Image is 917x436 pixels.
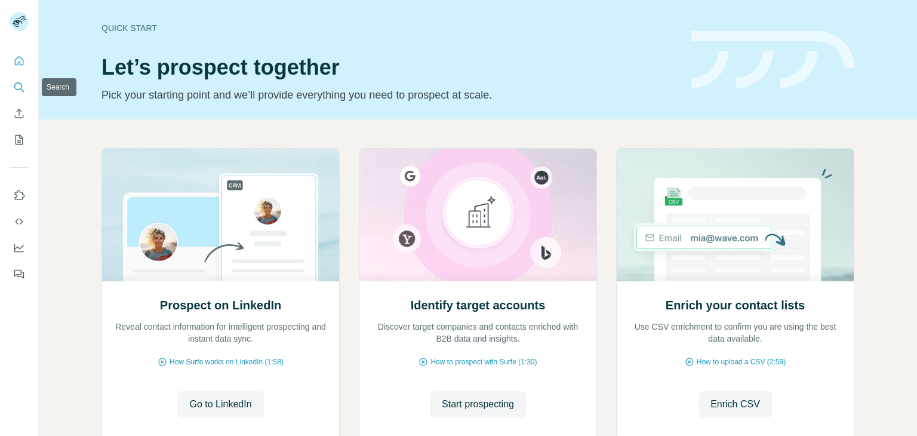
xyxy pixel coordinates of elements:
h2: Enrich your contact lists [666,297,805,314]
h1: Let’s prospect together [101,56,677,79]
img: Enrich your contact lists [616,149,854,281]
p: Reveal contact information for intelligent prospecting and instant data sync. [114,321,327,345]
span: Start prospecting [442,397,514,412]
button: Feedback [10,263,29,285]
img: Prospect on LinkedIn [101,149,340,281]
button: Enrich CSV [698,391,772,417]
button: Start prospecting [430,391,526,417]
p: Pick your starting point and we’ll provide everything you need to prospect at scale. [101,87,677,103]
h2: Prospect on LinkedIn [160,297,281,314]
button: Search [10,76,29,98]
span: How to prospect with Surfe (1:30) [430,357,537,367]
span: Go to LinkedIn [189,397,251,412]
span: How to upload a CSV (2:59) [697,357,786,367]
button: Use Surfe on LinkedIn [10,185,29,206]
button: Dashboard [10,237,29,259]
p: Discover target companies and contacts enriched with B2B data and insights. [371,321,584,345]
button: Quick start [10,50,29,72]
span: Enrich CSV [710,397,760,412]
button: Use Surfe API [10,211,29,232]
button: My lists [10,129,29,151]
p: Use CSV enrichment to confirm you are using the best data available. [629,321,842,345]
button: Enrich CSV [10,103,29,124]
h2: Identify target accounts [411,297,546,314]
img: Identify target accounts [359,149,597,281]
img: banner [691,31,854,89]
span: How Surfe works on LinkedIn (1:58) [170,357,284,367]
button: Go to LinkedIn [177,391,263,417]
div: Quick start [101,22,677,34]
